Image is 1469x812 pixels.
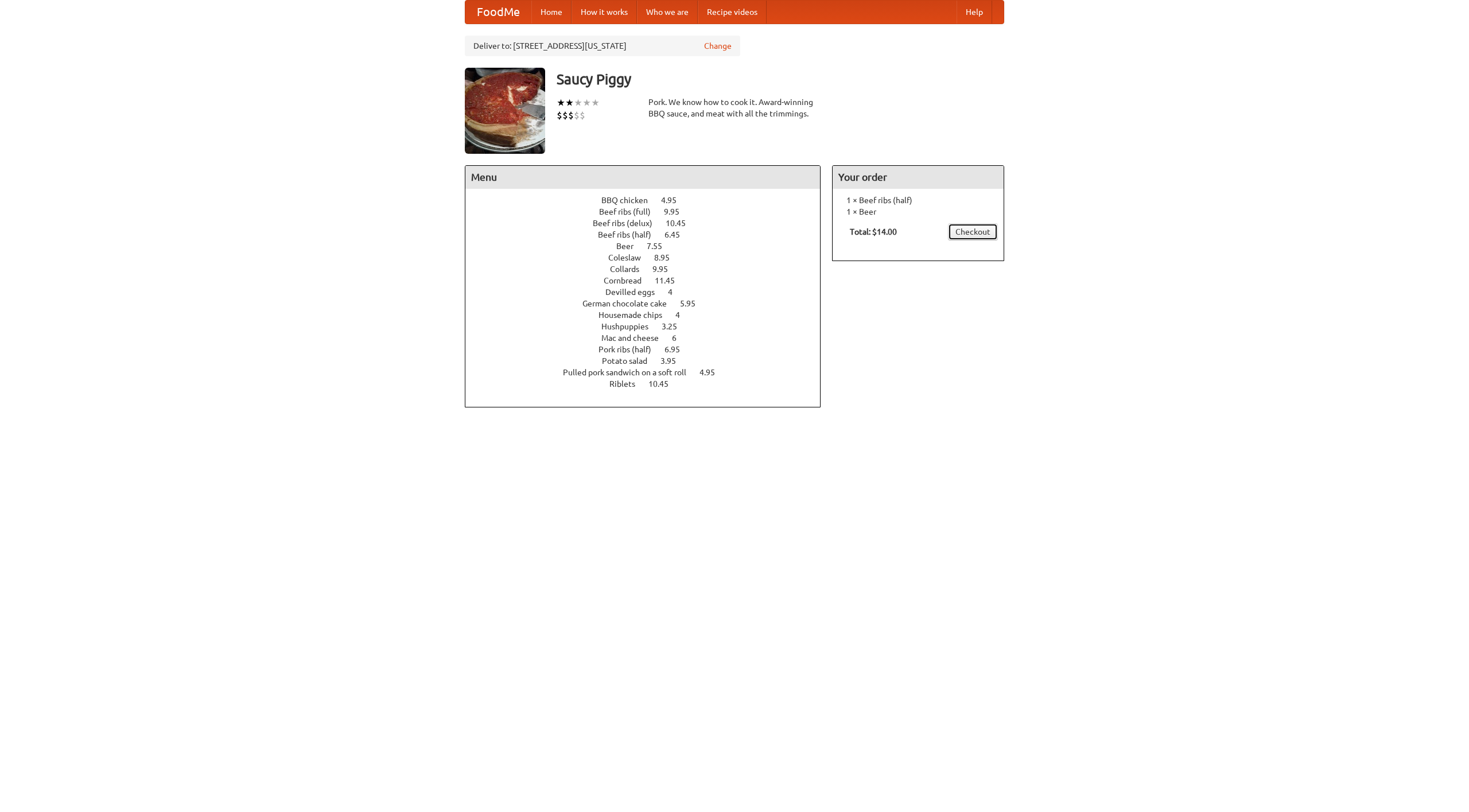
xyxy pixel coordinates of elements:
li: ★ [574,96,582,109]
a: Devilled eggs 4 [605,287,694,297]
span: 6.95 [664,345,691,354]
a: Housemade chips 4 [599,310,701,320]
a: Riblets 10.45 [609,379,690,388]
a: Beef ribs (delux) 10.45 [593,219,707,228]
a: FoodMe [465,1,531,24]
a: Cornbread 11.45 [604,276,696,285]
li: ★ [557,96,565,109]
li: $ [562,109,568,122]
li: ★ [565,96,574,109]
span: Pulled pork sandwich on a soft roll [563,368,698,377]
li: $ [568,109,574,122]
li: ★ [591,96,600,109]
a: Beer 7.55 [616,242,683,251]
li: $ [557,109,562,122]
li: 1 × Beer [838,206,998,217]
span: Beer [616,242,645,251]
span: German chocolate cake [582,299,678,308]
span: 10.45 [648,379,680,388]
li: $ [574,109,580,122]
span: Beef ribs (delux) [593,219,664,228]
a: Home [531,1,572,24]
span: BBQ chicken [601,196,659,205]
b: Total: $14.00 [850,227,897,236]
a: Mac and cheese 6 [601,333,698,343]
span: Pork ribs (half) [599,345,663,354]
a: Pulled pork sandwich on a soft roll 4.95 [563,368,736,377]
span: 6 [672,333,688,343]
h4: Your order [833,166,1004,189]
span: 3.25 [662,322,689,331]
li: 1 × Beef ribs (half) [838,195,998,206]
a: How it works [572,1,637,24]
span: Cornbread [604,276,653,285]
span: 5.95 [680,299,707,308]
li: $ [580,109,585,122]
h3: Saucy Piggy [557,68,1004,91]
span: Mac and cheese [601,333,670,343]
li: ★ [582,96,591,109]
a: Change [704,40,732,52]
a: Recipe videos [698,1,767,24]
span: Potato salad [602,356,659,366]
a: BBQ chicken 4.95 [601,196,698,205]
span: 11.45 [655,276,686,285]
a: Beef ribs (full) 9.95 [599,207,701,216]
a: Beef ribs (half) 6.45 [598,230,701,239]
span: Hushpuppies [601,322,660,331]
span: 4.95 [699,368,726,377]
span: 8.95 [654,253,681,262]
span: 6.45 [664,230,691,239]
a: Help [957,1,992,24]
span: 7.55 [647,242,674,251]
span: 4 [668,287,684,297]
a: Coleslaw 8.95 [608,253,691,262]
div: Pork. We know how to cook it. Award-winning BBQ sauce, and meat with all the trimmings. [648,96,821,119]
span: Beef ribs (half) [598,230,663,239]
span: 9.95 [664,207,691,216]
span: Housemade chips [599,310,674,320]
span: Beef ribs (full) [599,207,662,216]
img: angular.jpg [465,68,545,154]
span: Coleslaw [608,253,652,262]
a: Collards 9.95 [610,265,689,274]
span: 9.95 [652,265,679,274]
a: Pork ribs (half) 6.95 [599,345,701,354]
a: Potato salad 3.95 [602,356,697,366]
a: German chocolate cake 5.95 [582,299,717,308]
span: Devilled eggs [605,287,666,297]
a: Hushpuppies 3.25 [601,322,698,331]
span: 4 [675,310,691,320]
span: 4.95 [661,196,688,205]
a: Checkout [948,223,998,240]
a: Who we are [637,1,698,24]
span: Collards [610,265,651,274]
h4: Menu [465,166,820,189]
span: 3.95 [660,356,687,366]
div: Deliver to: [STREET_ADDRESS][US_STATE] [465,36,740,56]
span: Riblets [609,379,647,388]
span: 10.45 [666,219,697,228]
